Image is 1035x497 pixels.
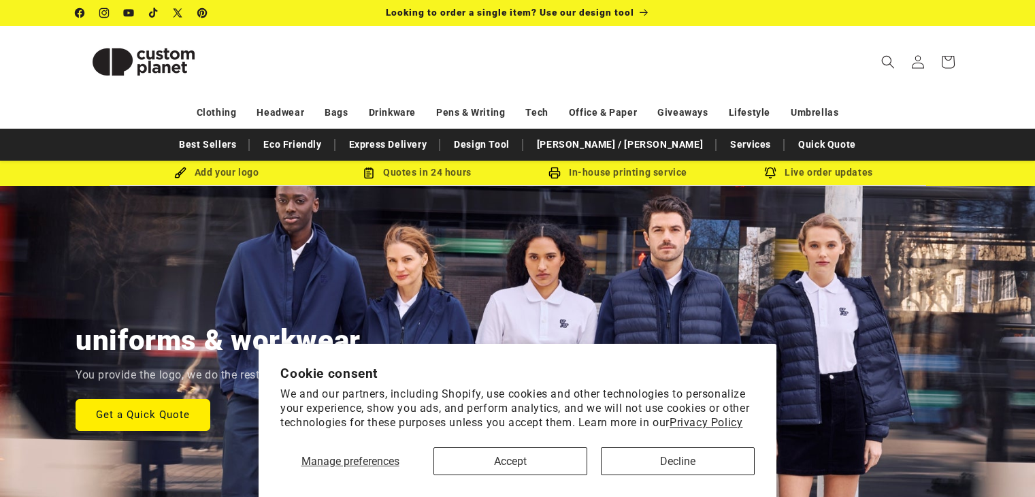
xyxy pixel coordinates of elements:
div: Quotes in 24 hours [317,164,518,181]
button: Manage preferences [280,447,420,475]
div: In-house printing service [518,164,719,181]
a: Express Delivery [342,133,434,157]
a: Umbrellas [791,101,838,125]
a: Privacy Policy [670,416,742,429]
a: Pens & Writing [436,101,505,125]
h2: uniforms & workwear [76,322,361,359]
a: Office & Paper [569,101,637,125]
div: Live order updates [719,164,919,181]
h2: Cookie consent [280,366,755,381]
p: We and our partners, including Shopify, use cookies and other technologies to personalize your ex... [280,387,755,430]
a: Headwear [257,101,304,125]
img: Order updates [764,167,776,179]
a: Giveaways [657,101,708,125]
a: Lifestyle [729,101,770,125]
a: Best Sellers [172,133,243,157]
a: Design Tool [447,133,516,157]
div: Add your logo [116,164,317,181]
img: Order Updates Icon [363,167,375,179]
a: Eco Friendly [257,133,328,157]
a: Clothing [197,101,237,125]
img: Custom Planet [76,31,212,93]
span: Looking to order a single item? Use our design tool [386,7,634,18]
span: Manage preferences [301,455,399,468]
img: Brush Icon [174,167,186,179]
iframe: Chat Widget [967,432,1035,497]
img: In-house printing [548,167,561,179]
p: You provide the logo, we do the rest. [76,366,263,385]
a: Get a Quick Quote [76,398,210,430]
summary: Search [873,47,903,77]
a: Services [723,133,778,157]
a: Bags [325,101,348,125]
a: [PERSON_NAME] / [PERSON_NAME] [530,133,710,157]
button: Decline [601,447,755,475]
a: Quick Quote [791,133,863,157]
a: Drinkware [369,101,416,125]
a: Tech [525,101,548,125]
a: Custom Planet [70,26,216,97]
button: Accept [433,447,587,475]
